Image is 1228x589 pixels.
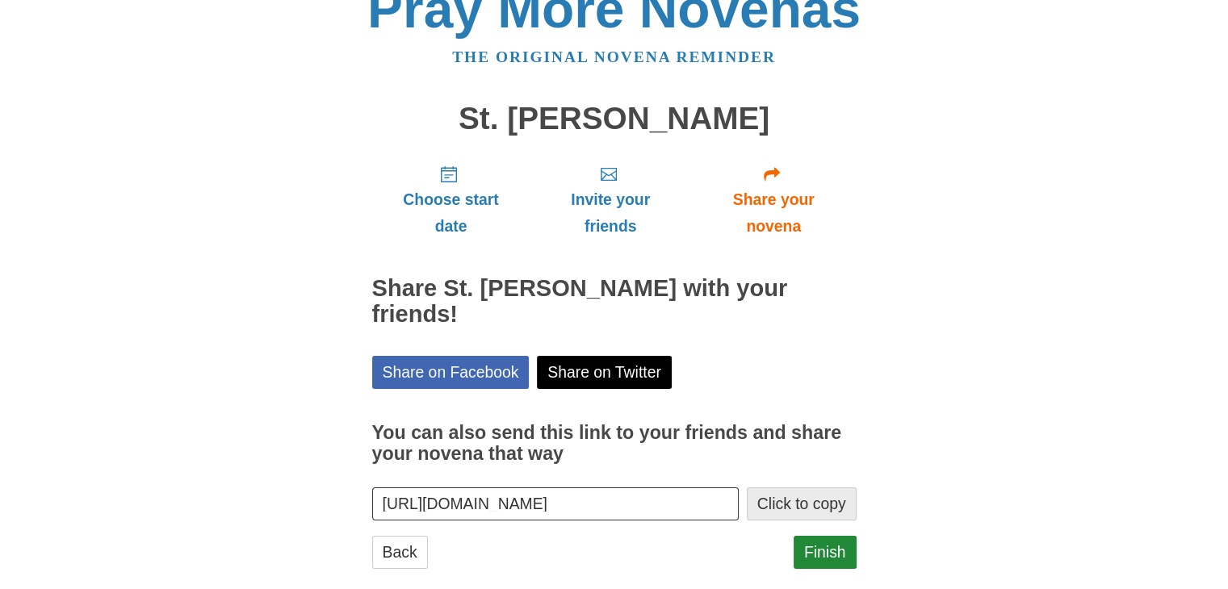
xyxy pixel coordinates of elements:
button: Click to copy [747,487,857,520]
a: Share your novena [691,152,857,248]
h3: You can also send this link to your friends and share your novena that way [372,423,857,464]
span: Invite your friends [546,186,674,240]
a: The original novena reminder [452,48,776,65]
h2: Share St. [PERSON_NAME] with your friends! [372,276,857,328]
a: Share on Facebook [372,356,530,389]
span: Choose start date [388,186,514,240]
a: Back [372,536,428,569]
a: Invite your friends [530,152,690,248]
span: Share your novena [707,186,840,240]
h1: St. [PERSON_NAME] [372,102,857,136]
a: Share on Twitter [537,356,672,389]
a: Finish [794,536,857,569]
a: Choose start date [372,152,530,248]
